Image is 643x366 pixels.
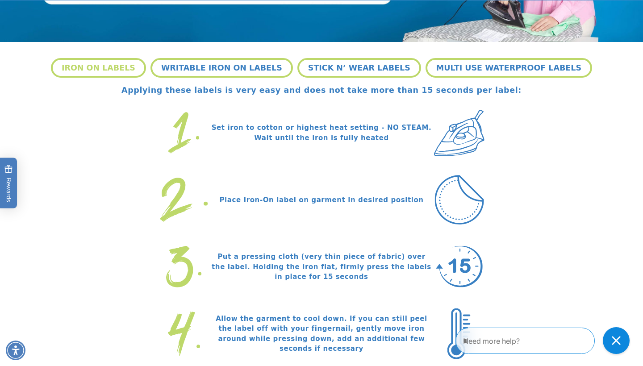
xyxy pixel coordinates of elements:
img: Number 4 [156,304,211,364]
iframe: Gorgias Floating Chat [455,324,634,357]
p: Put a pressing cloth (very thin piece of fabric) over the label. Holding the iron flat, firmly pr... [211,252,431,282]
img: Cooldown temperature [432,304,487,364]
p: Set iron to cotton or highest heat setting - NO STEAM. Wait until the iron is fully heated [211,123,431,143]
iframe: Sign Up via Text for Offers [7,295,113,321]
p: Place Iron-On label on garment in desired position [211,195,431,205]
span: Rewards [4,165,13,202]
button: MULTI USE WATERPROOF LABELS [426,58,592,78]
img: Iron [432,103,487,163]
img: Number 2 [156,170,211,230]
img: Number 3 [156,237,211,297]
p: Applying these labels is very easy and does not take more than 15 seconds per label: [121,84,522,96]
div: Accessibility Menu [6,341,25,360]
button: WRITABLE IRON ON LABELS [150,58,293,78]
img: 15 seconds timer [432,237,487,297]
img: Iron-on label [432,170,487,230]
p: Allow the garment to cool down. If you can still peel the label off with your fingernail, gently ... [211,314,431,354]
img: Number 1 [156,103,211,163]
button: IRON ON LABELS [51,58,146,78]
button: STICK N’ WEAR LABELS [297,58,421,78]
